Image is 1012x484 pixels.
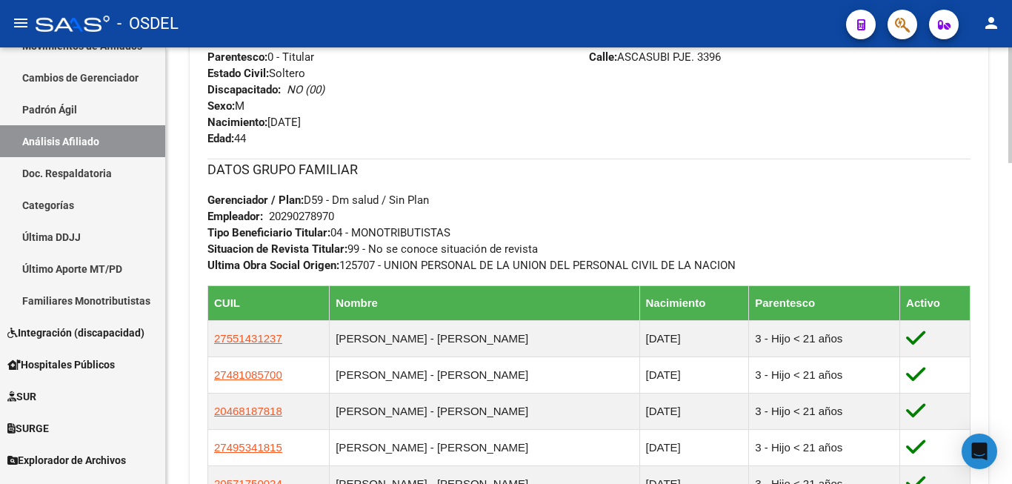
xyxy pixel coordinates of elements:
[7,388,36,405] span: SUR
[639,320,749,357] td: [DATE]
[208,285,330,320] th: CUIL
[207,132,246,145] span: 44
[330,285,639,320] th: Nombre
[214,405,282,417] span: 20468187818
[207,116,267,129] strong: Nacimiento:
[269,208,334,225] div: 20290278970
[639,357,749,393] td: [DATE]
[207,50,314,64] span: 0 - Titular
[12,14,30,32] mat-icon: menu
[330,320,639,357] td: [PERSON_NAME] - [PERSON_NAME]
[207,50,267,64] strong: Parentesco:
[207,99,244,113] span: M
[749,285,900,320] th: Parentesco
[330,393,639,429] td: [PERSON_NAME] - [PERSON_NAME]
[982,14,1000,32] mat-icon: person
[207,226,330,239] strong: Tipo Beneficiario Titular:
[330,429,639,465] td: [PERSON_NAME] - [PERSON_NAME]
[207,99,235,113] strong: Sexo:
[7,420,49,437] span: SURGE
[749,429,900,465] td: 3 - Hijo < 21 años
[207,259,736,272] span: 125707 - UNION PERSONAL DE LA UNION DEL PERSONAL CIVIL DE LA NACION
[7,325,144,341] span: Integración (discapacidad)
[287,83,324,96] i: NO (00)
[207,159,971,180] h3: DATOS GRUPO FAMILIAR
[207,67,305,80] span: Soltero
[639,285,749,320] th: Nacimiento
[7,357,115,373] span: Hospitales Públicos
[589,50,617,64] strong: Calle:
[207,193,429,207] span: D59 - Dm salud / Sin Plan
[207,242,347,256] strong: Situacion de Revista Titular:
[589,50,721,64] span: ASCASUBI PJE. 3396
[214,441,282,454] span: 27495341815
[207,259,339,272] strong: Ultima Obra Social Origen:
[207,210,263,223] strong: Empleador:
[962,434,997,469] div: Open Intercom Messenger
[749,357,900,393] td: 3 - Hijo < 21 años
[207,83,281,96] strong: Discapacitado:
[639,429,749,465] td: [DATE]
[207,242,538,256] span: 99 - No se conoce situación de revista
[207,116,301,129] span: [DATE]
[639,393,749,429] td: [DATE]
[749,393,900,429] td: 3 - Hijo < 21 años
[207,226,450,239] span: 04 - MONOTRIBUTISTAS
[117,7,179,40] span: - OSDEL
[214,368,282,381] span: 27481085700
[207,132,234,145] strong: Edad:
[214,332,282,345] span: 27551431237
[330,357,639,393] td: [PERSON_NAME] - [PERSON_NAME]
[900,285,971,320] th: Activo
[7,452,126,468] span: Explorador de Archivos
[207,67,269,80] strong: Estado Civil:
[749,320,900,357] td: 3 - Hijo < 21 años
[207,193,304,207] strong: Gerenciador / Plan:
